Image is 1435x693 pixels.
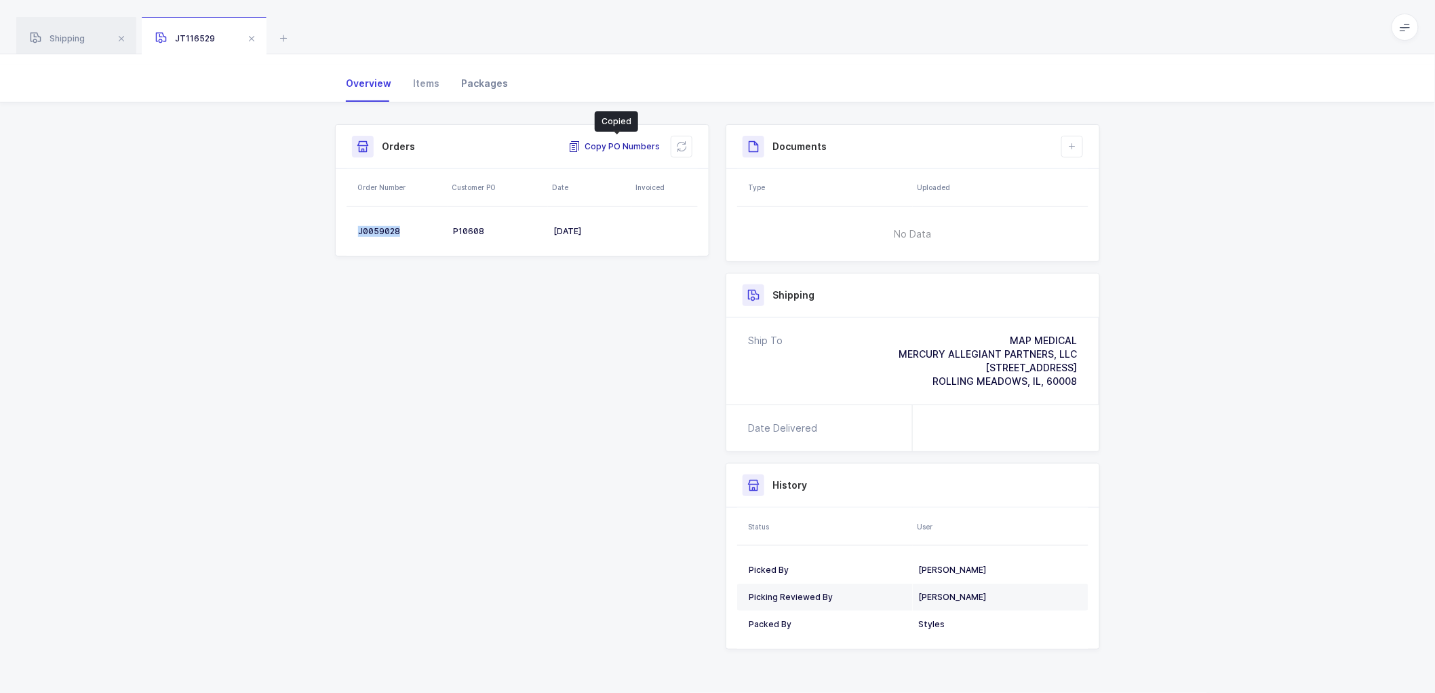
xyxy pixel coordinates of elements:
[553,226,626,237] div: [DATE]
[772,479,807,492] h3: History
[155,33,215,43] span: JT116529
[772,288,814,302] h3: Shipping
[568,140,660,153] button: Copy PO Numbers
[932,375,1077,387] span: ROLLING MEADOWS, IL, 60008
[30,33,85,43] span: Shipping
[918,592,1077,603] div: [PERSON_NAME]
[918,565,1077,576] div: [PERSON_NAME]
[450,65,519,102] div: Packages
[917,182,1084,193] div: Uploaded
[749,592,907,603] div: Picking Reviewed By
[552,182,627,193] div: Date
[918,619,1077,630] div: Styles
[748,422,823,435] div: Date Delivered
[748,521,909,532] div: Status
[335,65,402,102] div: Overview
[899,361,1077,375] div: [STREET_ADDRESS]
[595,111,638,132] div: Copied
[748,334,783,388] div: Ship To
[772,140,827,153] h3: Documents
[749,565,907,576] div: Picked By
[382,140,415,153] h3: Orders
[635,182,694,193] div: Invoiced
[358,226,442,237] div: J0059028
[899,334,1077,348] div: MAP MEDICAL
[899,348,1077,361] div: MERCURY ALLEGIANT PARTNERS, LLC
[749,619,907,630] div: Packed By
[452,182,544,193] div: Customer PO
[748,182,909,193] div: Type
[825,214,1001,255] span: No Data
[453,226,543,237] div: P10608
[402,65,450,102] div: Items
[357,182,444,193] div: Order Number
[917,521,1084,532] div: User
